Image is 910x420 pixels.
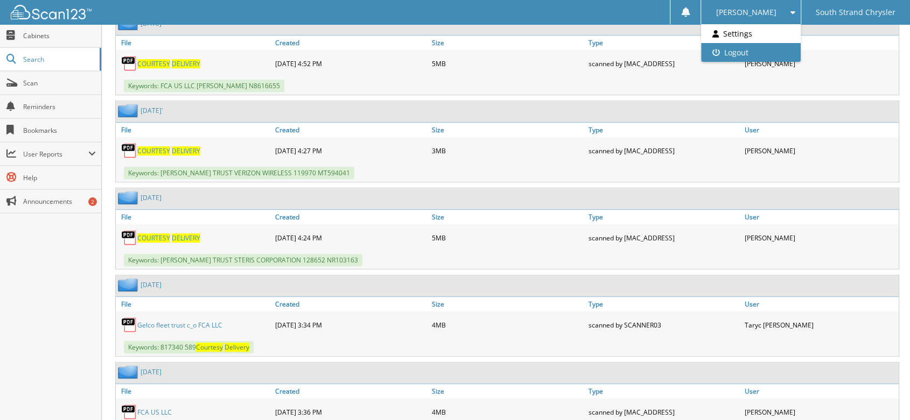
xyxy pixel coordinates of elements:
span: User Reports [23,150,88,159]
div: [DATE] 4:24 PM [272,227,429,248]
div: 5MB [429,53,586,74]
div: [PERSON_NAME] [742,53,899,74]
span: COURTESY [137,59,170,68]
span: DELIVERY [172,59,200,68]
div: [DATE] 3:34 PM [272,314,429,336]
a: Settings [701,24,801,43]
a: Type [585,35,742,50]
a: User [742,35,899,50]
img: PDF.png [121,55,137,72]
a: Size [429,123,586,137]
span: DELIVERY [172,146,200,155]
a: Type [585,384,742,398]
a: User [742,210,899,224]
a: Created [272,210,429,224]
a: User [742,123,899,137]
a: Type [585,210,742,224]
img: PDF.png [121,143,137,159]
div: 5MB [429,227,586,248]
div: scanned by [MAC_ADDRESS] [585,140,742,161]
a: Type [585,123,742,137]
a: COURTESY DELIVERY [137,146,200,155]
span: Announcements [23,197,96,206]
a: File [116,35,272,50]
span: South Strand Chrysler [816,9,895,16]
a: Type [585,297,742,311]
a: Size [429,297,586,311]
a: File [116,210,272,224]
div: [PERSON_NAME] [742,140,899,161]
div: [DATE] 4:52 PM [272,53,429,74]
div: scanned by [MAC_ADDRESS] [585,53,742,74]
span: [PERSON_NAME] [716,9,776,16]
div: scanned by SCANNER03 [585,314,742,336]
span: Cabinets [23,31,96,40]
a: Size [429,384,586,398]
a: COURTESY DELIVERY [137,59,200,68]
span: Scan [23,79,96,88]
span: Help [23,173,96,182]
div: scanned by [MAC_ADDRESS] [585,227,742,248]
img: PDF.png [121,404,137,420]
span: Keywords: FCA US LLC [PERSON_NAME] N8616655 [124,80,284,92]
div: 3MB [429,140,586,161]
a: Created [272,35,429,50]
a: Created [272,297,429,311]
img: scan123-logo-white.svg [11,5,92,19]
a: File [116,384,272,398]
img: folder2.png [118,278,141,291]
img: folder2.png [118,104,141,117]
iframe: Chat Widget [856,368,910,420]
span: Keywords: [PERSON_NAME] TRUST VERIZON WIRELESS 119970 MT594041 [124,167,354,179]
div: [PERSON_NAME] [742,227,899,248]
a: Size [429,210,586,224]
span: Keywords: 817340 589 [124,341,254,353]
span: Bookmarks [23,126,96,135]
div: 2 [88,197,97,206]
a: File [116,123,272,137]
a: COURTESY DELIVERY [137,233,200,243]
a: [DATE] [141,193,162,202]
span: COURTESY [137,233,170,243]
span: Courtesy [196,343,223,352]
a: Created [272,123,429,137]
a: File [116,297,272,311]
a: Size [429,35,586,50]
a: [DATE]` [141,106,163,115]
a: FCA US LLC [137,408,172,417]
a: [DATE] [141,367,162,376]
a: User [742,384,899,398]
div: [DATE] 4:27 PM [272,140,429,161]
a: User [742,297,899,311]
img: PDF.png [121,317,137,333]
img: folder2.png [118,365,141,379]
div: Taryc [PERSON_NAME] [742,314,899,336]
img: folder2.png [118,191,141,204]
a: Created [272,384,429,398]
span: Keywords: [PERSON_NAME] TRUST STERIS CORPORATION 128652 NR103163 [124,254,362,266]
span: Search [23,55,94,64]
div: 4MB [429,314,586,336]
a: [DATE] [141,280,162,289]
a: Logout [701,43,801,62]
span: Reminders [23,102,96,111]
span: COURTESY [137,146,170,155]
img: PDF.png [121,230,137,246]
a: Gelco fleet trust c_o FCA LLC [137,321,222,330]
span: Delivery [225,343,249,352]
span: DELIVERY [172,233,200,243]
